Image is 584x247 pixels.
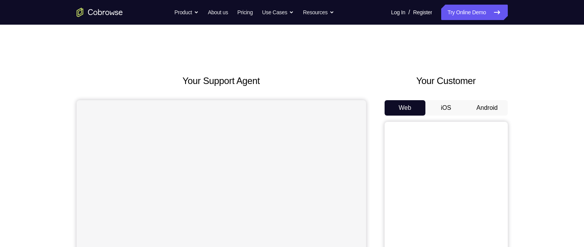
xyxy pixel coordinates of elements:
a: Try Online Demo [441,5,507,20]
a: Log In [391,5,405,20]
h2: Your Support Agent [77,74,366,88]
button: Product [174,5,199,20]
a: Pricing [237,5,253,20]
button: Android [467,100,508,116]
a: About us [208,5,228,20]
a: Register [413,5,432,20]
button: iOS [425,100,467,116]
a: Go to the home page [77,8,123,17]
button: Use Cases [262,5,294,20]
button: Resources [303,5,334,20]
button: Web [385,100,426,116]
span: / [408,8,410,17]
h2: Your Customer [385,74,508,88]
